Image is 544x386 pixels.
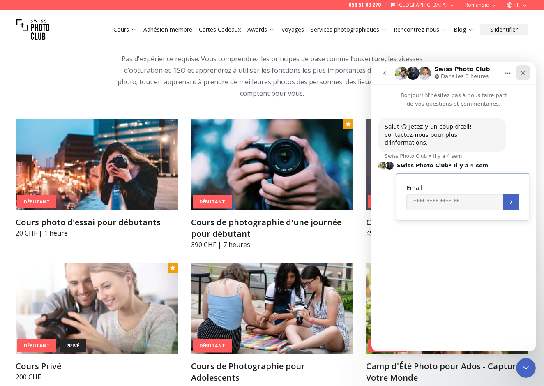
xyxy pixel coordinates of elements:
[366,263,528,354] img: Camp d'Été Photo pour Ados - Capturez Votre Monde
[191,240,353,250] p: 390 CHF | 7 heures
[516,358,536,378] iframe: Intercom live chat
[366,228,528,238] p: 490 CHF | 10 heures
[247,25,275,34] a: Awards
[16,372,178,382] p: 200 CHF
[16,263,178,354] img: Cours Privé
[16,217,178,228] h3: Cours photo d'essai pour débutants
[199,25,241,34] a: Cartes Cadeaux
[366,119,528,238] a: Cours Débutant du SoirDébutantCours Débutant du Soir490 CHF | 10 heures
[193,339,232,353] div: Débutant
[366,119,528,210] img: Cours Débutant du Soir
[140,24,196,35] button: Adhésion membre
[191,217,353,240] h3: Cours de photographie d'une journée pour débutant
[244,24,278,35] button: Awards
[17,339,56,352] div: Débutant
[368,195,407,208] div: Débutant
[113,25,137,34] a: Cours
[143,25,192,34] a: Adhésion membre
[191,119,353,210] img: Cours de photographie d'une journée pour débutant
[196,24,244,35] button: Cartes Cadeaux
[110,24,140,35] button: Cours
[118,54,426,98] span: Pas d'expérience requise. Vous comprendrez les principes de base comme l’ouverture, les vitesses ...
[17,195,56,208] div: Débutant
[366,361,528,384] h3: Camp d'Été Photo pour Ados - Capturez Votre Monde
[193,195,232,209] div: Débutant
[390,24,450,35] button: Rencontrez-nous
[371,62,536,351] iframe: Intercom live chat
[16,228,178,238] p: 20 CHF | 1 heure
[16,119,178,238] a: Cours photo d'essai pour débutantsDébutantCours photo d'essai pour débutants20 CHF | 1 heure
[311,25,387,34] a: Services photographiques
[366,217,528,228] h3: Cours Débutant du Soir
[16,263,178,382] a: Cours PrivéDébutantprivéCours Privé200 CHF
[16,119,178,210] img: Cours photo d'essai pour débutants
[191,119,353,250] a: Cours de photographie d'une journée pour débutantDébutantCours de photographie d'une journée pour...
[16,13,49,46] img: Swiss photo club
[450,24,477,35] button: Blog
[281,25,304,34] a: Voyages
[307,24,390,35] button: Services photographiques
[368,339,407,352] div: Débutant
[16,361,178,372] h3: Cours Privé
[191,361,353,384] h3: Cours de Photographie pour Adolescents
[480,24,528,35] button: S'identifier
[278,24,307,35] button: Voyages
[348,2,381,8] a: 058 51 00 270
[191,263,353,354] img: Cours de Photographie pour Adolescents
[60,339,86,352] div: privé
[394,25,447,34] a: Rencontrez-nous
[454,25,474,34] a: Blog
